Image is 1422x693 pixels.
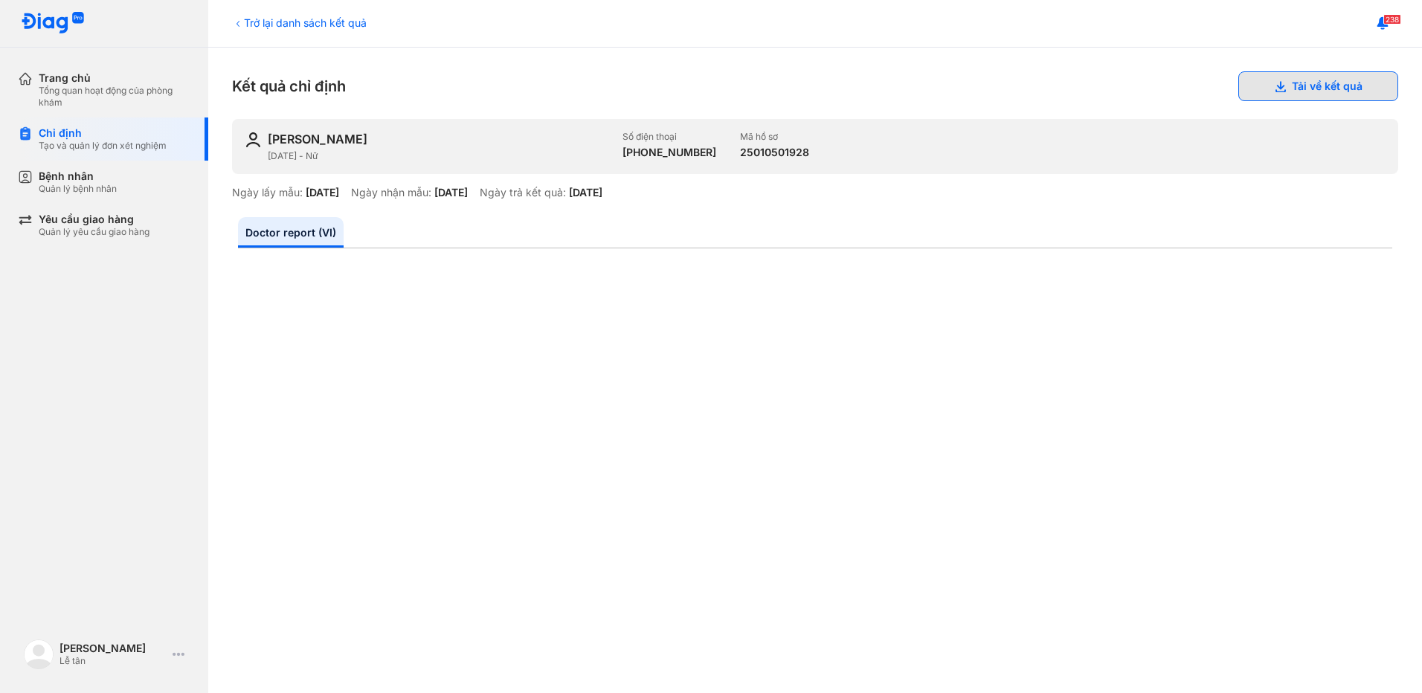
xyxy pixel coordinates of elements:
[244,131,262,149] img: user-icon
[39,126,167,140] div: Chỉ định
[39,71,190,85] div: Trang chủ
[480,186,566,199] div: Ngày trả kết quả:
[740,146,809,159] div: 25010501928
[434,186,468,199] div: [DATE]
[622,131,716,143] div: Số điện thoại
[232,15,367,30] div: Trở lại danh sách kết quả
[39,85,190,109] div: Tổng quan hoạt động của phòng khám
[740,131,809,143] div: Mã hồ sơ
[1238,71,1398,101] button: Tải về kết quả
[232,71,1398,101] div: Kết quả chỉ định
[569,186,602,199] div: [DATE]
[238,217,344,248] a: Doctor report (VI)
[232,186,303,199] div: Ngày lấy mẫu:
[1383,14,1401,25] span: 238
[39,170,117,183] div: Bệnh nhân
[59,642,167,655] div: [PERSON_NAME]
[306,186,339,199] div: [DATE]
[59,655,167,667] div: Lễ tân
[24,639,54,669] img: logo
[39,183,117,195] div: Quản lý bệnh nhân
[351,186,431,199] div: Ngày nhận mẫu:
[39,140,167,152] div: Tạo và quản lý đơn xét nghiệm
[268,131,367,147] div: [PERSON_NAME]
[268,150,611,162] div: [DATE] - Nữ
[39,226,149,238] div: Quản lý yêu cầu giao hàng
[21,12,85,35] img: logo
[622,146,716,159] div: [PHONE_NUMBER]
[39,213,149,226] div: Yêu cầu giao hàng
